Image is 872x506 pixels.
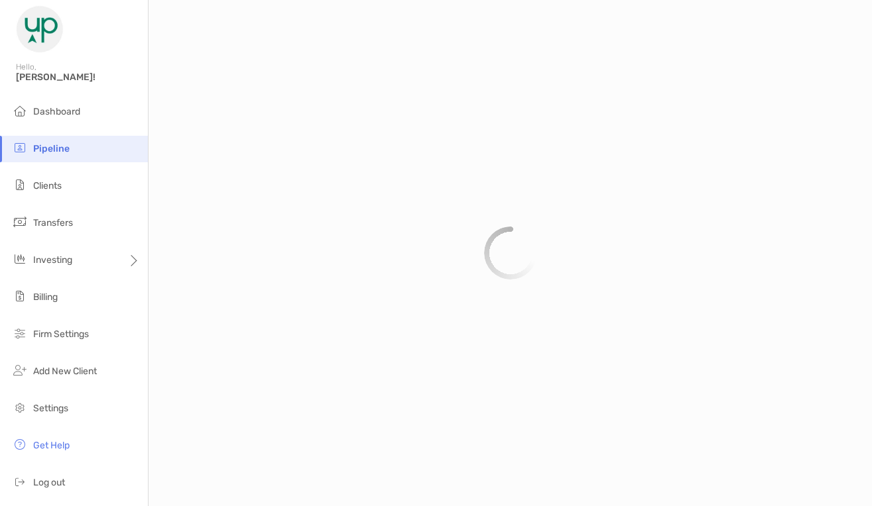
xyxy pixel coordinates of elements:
[33,440,70,451] span: Get Help
[12,362,28,378] img: add_new_client icon
[33,366,97,377] span: Add New Client
[12,177,28,193] img: clients icon
[12,214,28,230] img: transfers icon
[12,436,28,452] img: get-help icon
[33,217,73,228] span: Transfers
[16,72,140,83] span: [PERSON_NAME]!
[12,140,28,156] img: pipeline icon
[33,143,70,154] span: Pipeline
[33,403,68,414] span: Settings
[12,474,28,489] img: logout icon
[33,291,58,303] span: Billing
[16,5,64,53] img: Zoe Logo
[12,288,28,304] img: billing icon
[33,254,72,266] span: Investing
[12,103,28,119] img: dashboard icon
[33,180,62,191] span: Clients
[12,251,28,267] img: investing icon
[33,106,80,117] span: Dashboard
[12,325,28,341] img: firm-settings icon
[12,399,28,415] img: settings icon
[33,477,65,488] span: Log out
[33,329,89,340] span: Firm Settings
